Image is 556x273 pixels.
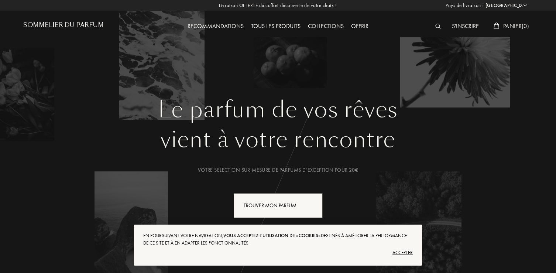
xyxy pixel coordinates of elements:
[435,24,441,29] img: search_icn_white.svg
[347,22,372,31] div: Offrir
[448,22,483,30] a: S'inscrire
[184,22,247,30] a: Recommandations
[247,22,304,30] a: Tous les produits
[304,22,347,30] a: Collections
[304,22,347,31] div: Collections
[184,22,247,31] div: Recommandations
[23,21,104,31] a: Sommelier du Parfum
[23,21,104,28] h1: Sommelier du Parfum
[29,123,527,156] div: vient à votre rencontre
[234,193,323,218] div: Trouver mon parfum
[494,23,500,29] img: cart_white.svg
[503,22,529,30] span: Panier ( 0 )
[347,22,372,30] a: Offrir
[29,96,527,123] h1: Le parfum de vos rêves
[29,166,527,174] div: Votre selection sur-mesure de parfums d’exception pour 20€
[448,22,483,31] div: S'inscrire
[305,198,319,212] div: animation
[143,232,413,247] div: En poursuivant votre navigation, destinés à améliorer la performance de ce site et à en adapter l...
[228,193,328,218] a: Trouver mon parfumanimation
[223,232,321,239] span: vous acceptez l'utilisation de «cookies»
[143,247,413,259] div: Accepter
[446,2,484,9] span: Pays de livraison :
[247,22,304,31] div: Tous les produits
